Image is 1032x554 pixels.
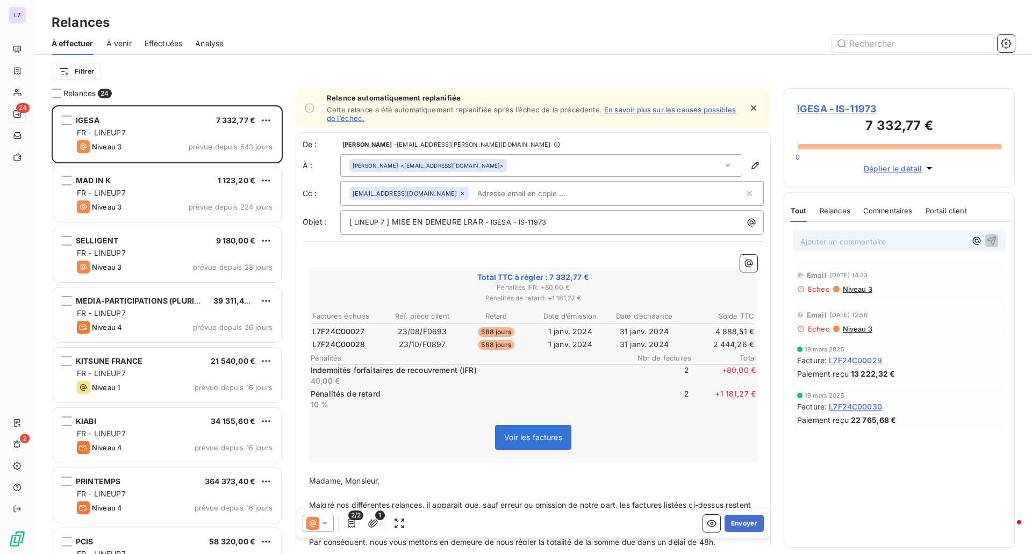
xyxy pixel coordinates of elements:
span: Par conséquent, nous vous mettons en demeure de nous régler la totalité de la somme due dans un d... [309,537,715,546]
span: Email [807,271,827,279]
span: FR - LINEUP7 [77,308,126,318]
span: 58 320,00 € [209,537,255,546]
span: 1 [375,510,385,520]
span: Niveau 3 [92,142,121,151]
span: IS-11973 [517,217,548,229]
h3: Relances [52,13,110,32]
span: prévue depuis 16 jours [195,443,273,452]
th: Réf. pièce client [386,311,459,322]
span: IGESA - IS-11973 [797,102,1001,116]
span: Niveau 3 [842,285,872,293]
span: Pénalités [311,354,627,362]
span: Portail client [926,206,967,215]
span: Email [807,311,827,319]
span: Paiement reçu [797,414,849,426]
span: À venir [106,38,132,49]
button: Déplier le détail [861,162,938,175]
span: KITSUNE FRANCE [76,356,142,365]
span: Malgré nos différentes relances, il apparait que, sauf erreur ou omission de notre part, les fact... [309,500,753,522]
span: Niveau 4 [92,443,122,452]
span: L7F24C00030 [829,401,882,412]
div: <[EMAIL_ADDRESS][DOMAIN_NAME]> [353,162,504,169]
span: Paiement reçu [797,368,849,379]
p: Pénalités de retard [311,388,622,399]
span: - [513,217,517,226]
span: 24 [16,103,30,113]
span: Pénalités de retard : + 1 181,27 € [311,293,756,303]
span: KIABI [76,416,96,426]
span: 34 155,60 € [211,416,255,426]
span: De : [303,139,340,150]
td: 1 janv. 2024 [534,326,607,337]
span: Facture : [797,401,827,412]
p: 10 % [311,399,622,410]
span: À effectuer [52,38,94,49]
th: Date d’émission [534,311,607,322]
a: En savoir plus sur les causes possibles de l’échec. [327,105,736,123]
span: - [EMAIL_ADDRESS][PERSON_NAME][DOMAIN_NAME] [394,141,550,148]
span: [DATE] 12:50 [830,312,868,318]
span: Relances [820,206,850,215]
td: 31 janv. 2024 [608,339,681,350]
iframe: Intercom live chat [995,517,1021,543]
span: 39 311,40 € [213,296,256,305]
span: L7F24C00027 [312,326,365,337]
span: Commentaires [863,206,913,215]
span: prévue depuis 16 jours [195,503,273,512]
span: 1 123,20 € [218,176,256,185]
span: FR - LINEUP7 [77,489,126,498]
label: Cc : [303,188,340,199]
th: Solde TTC [682,311,755,322]
span: prévue depuis 543 jours [189,142,273,151]
span: 19 mars 2025 [805,392,844,399]
span: [ [349,217,352,226]
span: prévue depuis 28 jours [193,263,273,271]
span: FR - LINEUP7 [77,248,126,257]
button: Envoyer [725,515,764,532]
span: PRINTEMPS [76,477,120,486]
span: 21 540,00 € [211,356,255,365]
span: FR - LINEUP7 [77,188,126,197]
td: 4 888,51 € [682,326,755,337]
span: Echec [808,285,830,293]
span: Total [691,354,756,362]
span: 2 [625,388,689,410]
span: Echec [808,325,830,333]
span: Niveau 1 [92,383,120,392]
label: À : [303,160,340,171]
td: 31 janv. 2024 [608,326,681,337]
span: Voir les factures [504,433,562,442]
span: FR - LINEUP7 [77,128,126,137]
div: L7 [9,6,26,24]
span: LINEUP 7 [353,217,386,229]
span: SELLIGENT [76,236,118,245]
td: 1 janv. 2024 [534,339,607,350]
span: MAD IN K [76,176,111,185]
input: Rechercher [832,35,993,52]
span: 9 180,00 € [216,236,256,245]
span: L7F24C00028 [312,339,365,350]
span: Niveau 3 [842,325,872,333]
span: 2 [20,434,30,443]
span: Niveau 4 [92,503,122,512]
th: Retard [460,311,533,322]
span: ] MISE EN DEMEURE LRAR - [386,217,489,226]
span: + 80,00 € [691,365,756,386]
span: IGESA [489,217,513,229]
span: 588 jours [478,340,514,350]
span: 24 [98,89,111,98]
img: Logo LeanPay [9,530,26,548]
span: 13 222,32 € [851,368,895,379]
span: Effectuées [145,38,183,49]
span: PCIS [76,537,94,546]
span: FR - LINEUP7 [77,429,126,438]
button: Filtrer [52,63,101,80]
span: Tout [791,206,807,215]
span: Relances [63,88,96,99]
span: Analyse [195,38,224,49]
span: 2/2 [348,510,363,520]
span: [DATE] 14:23 [830,272,868,278]
th: Factures échues [312,311,385,322]
p: 40,00 € [311,376,622,386]
span: Déplier le détail [864,163,922,174]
